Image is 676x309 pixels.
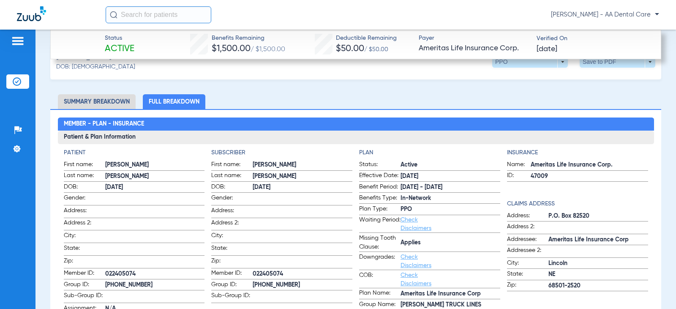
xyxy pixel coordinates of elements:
span: City: [507,259,548,269]
span: Lincoln [548,259,648,268]
span: DOB: [64,183,105,193]
span: [PERSON_NAME] [105,172,205,181]
span: Zip: [64,257,105,268]
span: PPO [401,205,500,214]
span: Deductible Remaining [336,34,397,43]
a: Check Disclaimers [401,272,431,287]
span: Benefit Period: [359,183,401,193]
span: Member ID: [64,269,105,279]
span: NE [548,270,648,279]
span: Address 2: [64,219,105,230]
button: PPO [492,56,568,68]
img: Zuub Logo [17,6,46,21]
h4: Insurance [507,148,648,157]
span: COB: [359,271,401,288]
h4: Plan [359,148,500,157]
span: Verified On [537,34,647,43]
span: 68501-2520 [548,282,648,290]
span: [PERSON_NAME] [253,161,352,170]
span: State: [211,244,253,255]
li: Summary Breakdown [58,94,136,109]
span: State: [507,270,548,280]
span: / $1,500.00 [251,46,285,53]
span: $1,500.00 [212,44,251,53]
span: Member ID: [211,269,253,279]
span: [PERSON_NAME] [105,161,205,170]
span: Ameritas Life Insurance Corp [548,235,648,244]
span: Address: [211,206,253,218]
span: Ameritas Life Insurance Corp. [419,43,529,54]
h2: Member - Plan - Insurance [58,118,654,131]
button: Save to PDF [580,56,655,68]
span: Plan Type: [359,205,401,215]
span: Zip: [211,257,253,268]
span: [DATE] [401,172,500,181]
span: Effective Date: [359,171,401,181]
span: City: [64,231,105,243]
span: Last name: [64,171,105,181]
span: City: [211,231,253,243]
input: Search for patients [106,6,211,23]
span: Payer [419,34,529,43]
span: P.O. Box 82520 [548,212,648,221]
span: Ameritas Life Insurance Corp [401,290,500,298]
span: DOB: [DEMOGRAPHIC_DATA] [56,63,135,71]
img: hamburger-icon [11,36,25,46]
span: [DATE] [537,44,557,55]
span: Benefits Type: [359,194,401,204]
span: [PHONE_NUMBER] [105,281,205,290]
h3: Patient & Plan Information [58,131,654,144]
li: Full Breakdown [143,94,205,109]
a: Check Disclaimers [401,217,431,231]
span: [PERSON_NAME] [253,172,352,181]
span: Name: [507,160,531,170]
span: [DATE] - [DATE] [401,183,500,192]
span: Status [105,34,134,43]
span: Gender: [211,194,253,205]
span: Applies [401,238,500,247]
span: Address: [507,211,548,221]
span: Last name: [211,171,253,181]
span: Active [401,161,500,170]
h4: Subscriber [211,148,352,157]
span: Missing Tooth Clause: [359,234,401,252]
span: Address 2: [211,219,253,230]
a: Check Disclaimers [401,254,431,268]
span: Sub-Group ID: [211,291,253,303]
span: [DATE] [105,183,205,192]
span: State: [64,244,105,255]
span: [PHONE_NUMBER] [253,281,352,290]
h4: Patient [64,148,205,157]
span: Benefits Remaining [212,34,285,43]
span: In-Network [401,194,500,203]
span: / $50.00 [364,46,388,52]
span: Addressee 2: [507,246,548,257]
img: Search Icon [110,11,117,19]
span: Plan Name: [359,289,401,299]
span: 47009 [531,172,648,181]
span: [PERSON_NAME] - AA Dental Care [551,11,659,19]
span: Waiting Period: [359,216,401,232]
span: Gender: [64,194,105,205]
span: Active [105,43,134,55]
h4: Claims Address [507,200,648,208]
span: First name: [211,160,253,170]
span: Ameritas Life Insurance Corp. [531,161,648,170]
span: Downgrades: [359,253,401,270]
span: Sub-Group ID: [64,291,105,303]
span: $50.00 [336,44,364,53]
span: First name: [64,160,105,170]
span: 022405074 [253,270,352,279]
span: [DATE] [253,183,352,192]
span: Address: [64,206,105,218]
span: Status: [359,160,401,170]
span: 022405074 [105,270,205,279]
span: ID: [507,171,531,181]
span: Address 2: [507,222,548,234]
span: DOB: [211,183,253,193]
